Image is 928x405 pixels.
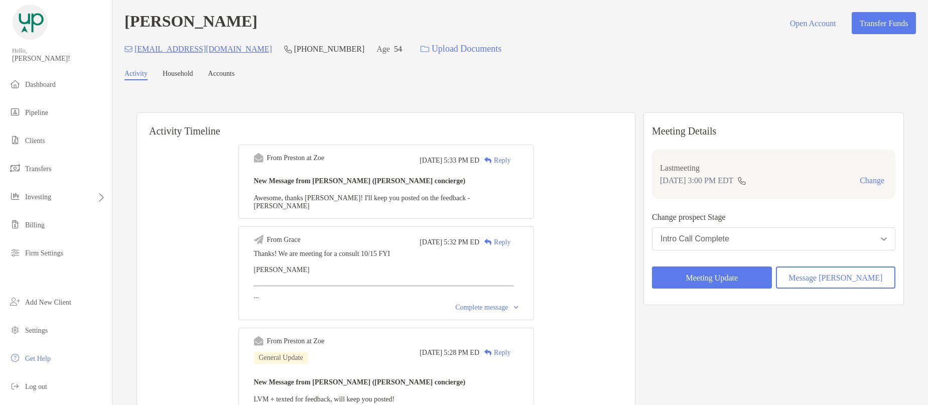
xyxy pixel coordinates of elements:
[25,327,48,334] span: Settings
[267,154,325,162] div: From Preston at Zoe
[25,299,71,306] span: Add New Client
[455,304,518,312] div: Complete message
[857,176,887,186] button: Change
[124,70,148,80] a: Activity
[9,78,21,90] img: dashboard icon
[267,337,325,345] div: From Preston at Zoe
[9,134,21,146] img: clients icon
[25,165,51,173] span: Transfers
[254,266,518,274] div: [PERSON_NAME]
[254,235,263,244] img: Event icon
[652,227,895,250] button: Intro Call Complete
[420,349,442,357] span: [DATE]
[420,157,442,165] span: [DATE]
[294,43,364,55] p: [PHONE_NUMBER]
[652,125,895,138] p: Meeting Details
[652,211,895,223] p: Change prospect Stage
[9,352,21,364] img: get-help icon
[254,250,518,258] div: Thanks! We are meeting for a consult 10/15 FYI
[9,246,21,258] img: firm-settings icon
[776,266,896,289] button: Message [PERSON_NAME]
[660,162,887,174] p: Last meeting
[254,352,308,364] div: General Update
[444,238,479,246] span: 5:32 PM ED
[414,38,508,60] a: Upload Documents
[254,336,263,346] img: Event icon
[479,155,510,166] div: Reply
[25,221,45,229] span: Billing
[254,177,466,185] b: New Message from [PERSON_NAME] ([PERSON_NAME] concierge)
[421,46,429,53] img: button icon
[881,237,887,241] img: Open dropdown arrow
[660,174,733,187] p: [DATE] 3:00 PM EDT
[25,81,56,88] span: Dashboard
[135,43,272,55] p: [EMAIL_ADDRESS][DOMAIN_NAME]
[484,349,492,356] img: Reply icon
[514,306,518,309] img: Chevron icon
[124,12,257,34] h4: [PERSON_NAME]
[394,43,402,55] p: 54
[652,266,772,289] button: Meeting Update
[25,109,48,116] span: Pipeline
[9,106,21,118] img: pipeline icon
[254,153,263,163] img: Event icon
[444,349,479,357] span: 5:28 PM ED
[254,194,470,210] span: Awesome, thanks [PERSON_NAME]! I'll keep you posted on the feedback -[PERSON_NAME]
[254,395,395,403] span: LVM + texted for feedback, will keep you posted!
[137,113,635,137] h6: Activity Timeline
[25,355,51,362] span: Get Help
[124,46,132,52] img: Email Icon
[12,4,48,40] img: Zoe Logo
[25,193,51,201] span: Investing
[9,218,21,230] img: billing icon
[479,347,510,358] div: Reply
[284,45,292,53] img: Phone Icon
[12,55,106,63] span: [PERSON_NAME]!
[25,383,47,390] span: Log out
[782,12,844,34] button: Open Account
[420,238,442,246] span: [DATE]
[9,190,21,202] img: investing icon
[254,250,518,300] span: ...
[9,380,21,392] img: logout icon
[737,177,746,185] img: communication type
[267,236,301,244] div: From Grace
[484,239,492,245] img: Reply icon
[444,157,479,165] span: 5:33 PM ED
[479,237,510,247] div: Reply
[208,70,235,80] a: Accounts
[163,70,193,80] a: Household
[25,249,63,257] span: Firm Settings
[9,296,21,308] img: add_new_client icon
[254,378,466,386] b: New Message from [PERSON_NAME] ([PERSON_NAME] concierge)
[376,43,390,55] p: Age
[9,324,21,336] img: settings icon
[25,137,45,145] span: Clients
[9,162,21,174] img: transfers icon
[660,234,729,243] div: Intro Call Complete
[484,157,492,164] img: Reply icon
[852,12,916,34] button: Transfer Funds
